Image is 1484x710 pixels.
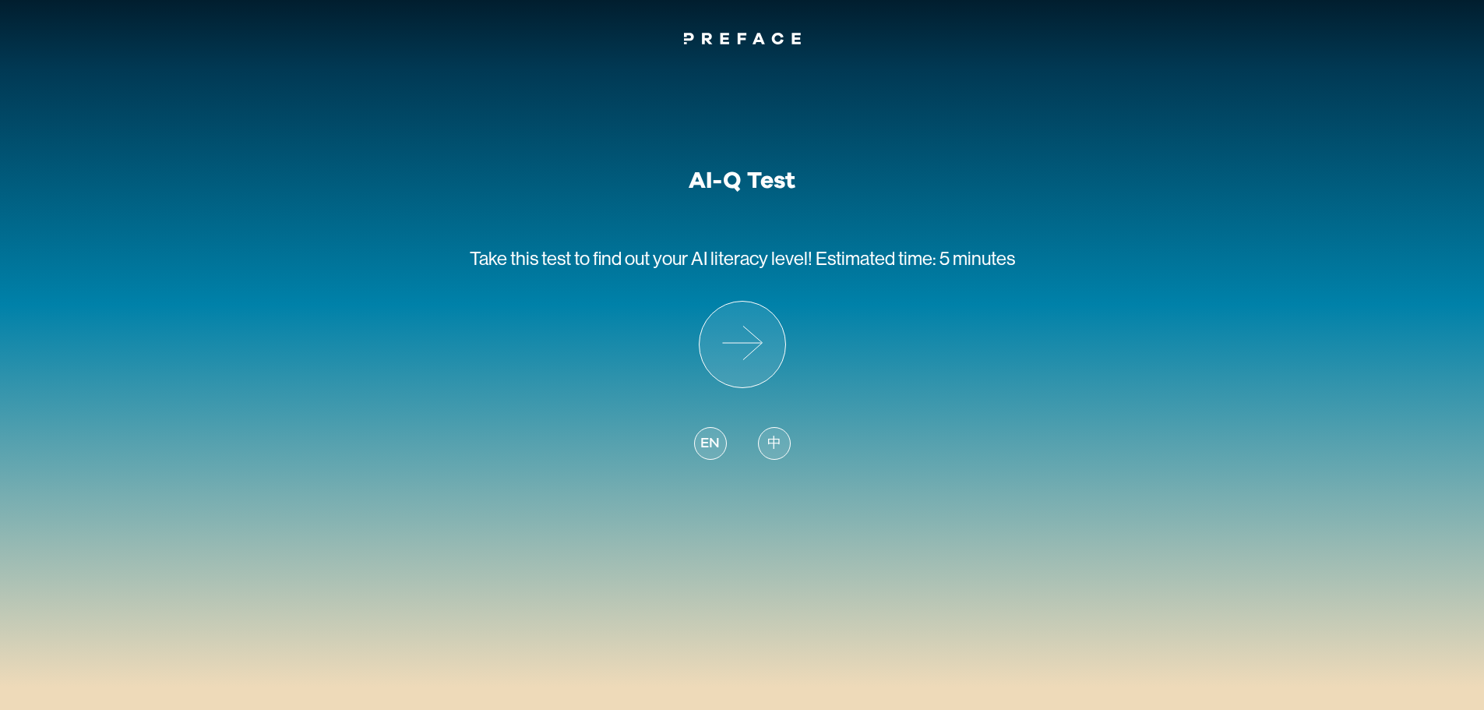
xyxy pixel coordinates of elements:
[689,167,795,195] h1: AI-Q Test
[700,433,719,454] span: EN
[593,248,812,269] span: find out your AI literacy level!
[816,248,1015,269] span: Estimated time: 5 minutes
[767,433,781,454] span: 中
[470,248,590,269] span: Take this test to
